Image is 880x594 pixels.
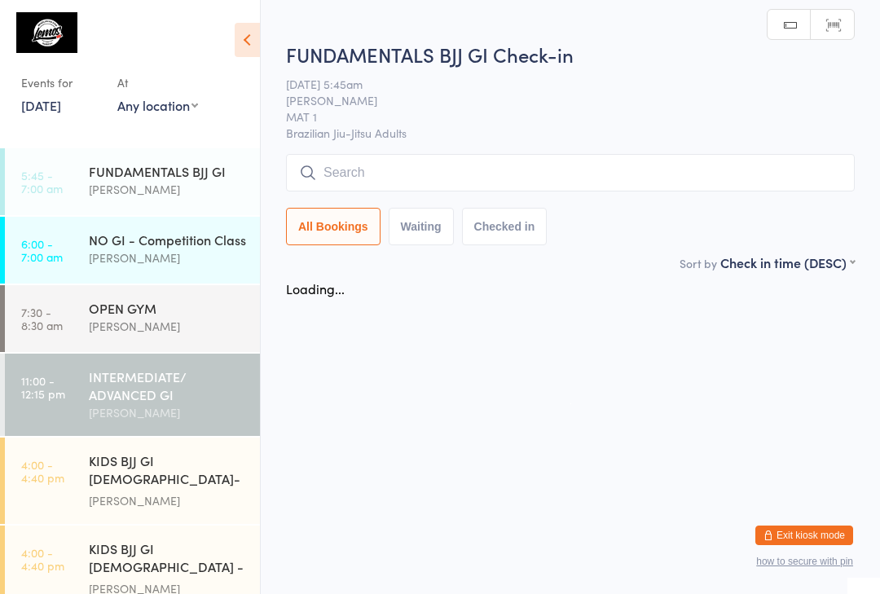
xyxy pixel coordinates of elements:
input: Search [286,154,855,191]
div: FUNDAMENTALS BJJ GI [89,162,246,180]
time: 7:30 - 8:30 am [21,306,63,332]
button: how to secure with pin [756,556,853,567]
div: INTERMEDIATE/ ADVANCED GI [89,367,246,403]
label: Sort by [680,255,717,271]
div: Loading... [286,279,345,297]
div: [PERSON_NAME] [89,317,246,336]
div: At [117,69,198,96]
div: Any location [117,96,198,114]
div: [PERSON_NAME] [89,180,246,199]
a: 6:00 -7:00 amNO GI - Competition Class[PERSON_NAME] [5,217,260,284]
div: Events for [21,69,101,96]
span: [PERSON_NAME] [286,92,829,108]
div: [PERSON_NAME] [89,403,246,422]
a: 5:45 -7:00 amFUNDAMENTALS BJJ GI[PERSON_NAME] [5,148,260,215]
div: [PERSON_NAME] [89,249,246,267]
button: Exit kiosk mode [755,526,853,545]
time: 4:00 - 4:40 pm [21,458,64,484]
span: MAT 1 [286,108,829,125]
button: Waiting [389,208,454,245]
time: 6:00 - 7:00 am [21,237,63,263]
time: 11:00 - 12:15 pm [21,374,65,400]
button: All Bookings [286,208,381,245]
button: Checked in [462,208,548,245]
img: Lemos Brazilian Jiu-Jitsu [16,12,77,53]
a: 7:30 -8:30 amOPEN GYM[PERSON_NAME] [5,285,260,352]
div: KIDS BJJ GI [DEMOGRAPHIC_DATA] - Level 1 [89,539,246,579]
time: 5:45 - 7:00 am [21,169,63,195]
time: 4:00 - 4:40 pm [21,546,64,572]
a: [DATE] [21,96,61,114]
div: [PERSON_NAME] [89,491,246,510]
div: KIDS BJJ GI [DEMOGRAPHIC_DATA]- Level 2 [89,451,246,491]
div: NO GI - Competition Class [89,231,246,249]
h2: FUNDAMENTALS BJJ GI Check-in [286,41,855,68]
span: Brazilian Jiu-Jitsu Adults [286,125,855,141]
span: [DATE] 5:45am [286,76,829,92]
a: 11:00 -12:15 pmINTERMEDIATE/ ADVANCED GI[PERSON_NAME] [5,354,260,436]
div: OPEN GYM [89,299,246,317]
div: Check in time (DESC) [720,253,855,271]
a: 4:00 -4:40 pmKIDS BJJ GI [DEMOGRAPHIC_DATA]- Level 2[PERSON_NAME] [5,438,260,524]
